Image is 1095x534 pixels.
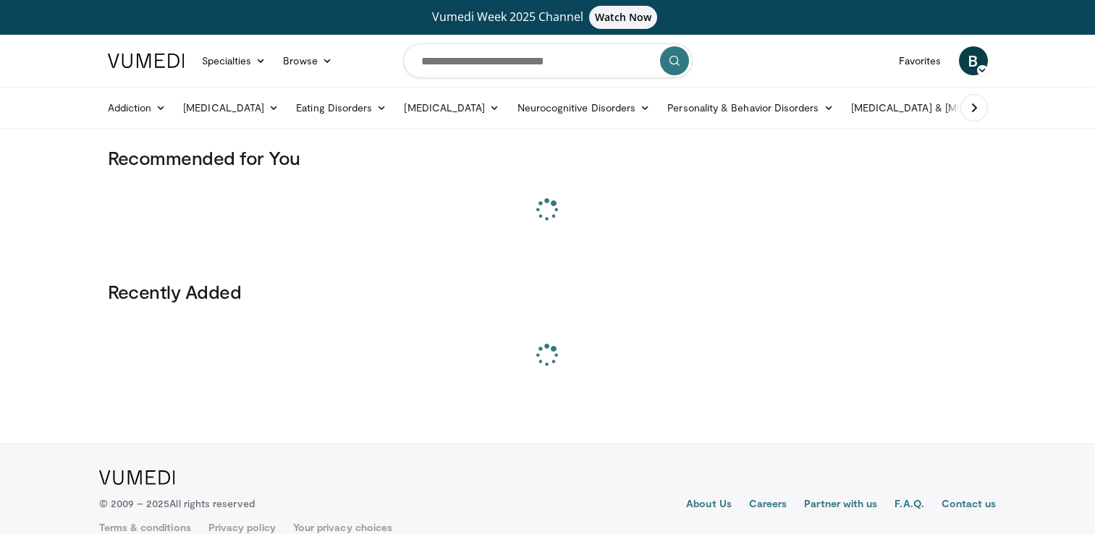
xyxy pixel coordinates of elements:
a: Favorites [890,46,950,75]
img: VuMedi Logo [108,54,185,68]
a: Eating Disorders [287,93,395,122]
h3: Recommended for You [108,146,988,169]
h3: Recently Added [108,280,988,303]
a: [MEDICAL_DATA] & [MEDICAL_DATA] [842,93,1049,122]
a: Vumedi Week 2025 ChannelWatch Now [110,6,986,29]
input: Search topics, interventions [403,43,693,78]
span: Watch Now [589,6,658,29]
a: Partner with us [804,496,877,514]
a: About Us [686,496,732,514]
a: Careers [749,496,787,514]
a: Contact us [942,496,997,514]
img: VuMedi Logo [99,470,175,485]
a: Personality & Behavior Disorders [659,93,842,122]
a: [MEDICAL_DATA] [174,93,287,122]
a: Browse [274,46,341,75]
p: © 2009 – 2025 [99,496,255,511]
a: F.A.Q. [895,496,923,514]
a: Specialties [193,46,275,75]
a: [MEDICAL_DATA] [395,93,508,122]
a: B [959,46,988,75]
a: Addiction [99,93,175,122]
a: Neurocognitive Disorders [509,93,659,122]
span: All rights reserved [169,497,254,509]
